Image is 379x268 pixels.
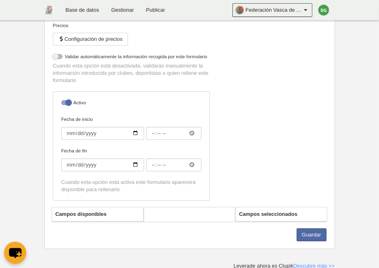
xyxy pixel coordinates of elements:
label: Activo [61,99,201,108]
label: Fecha de inicio [61,116,201,140]
label: Fecha de fin [61,147,201,171]
input: Fecha de inicio [61,127,144,140]
label: Validar automáticamente la información recogida por este formulario [53,53,210,62]
input: Fecha de inicio [146,127,201,140]
div: Cuando esta opción está activa este formulario aparecerá disponible para rellenarlo [61,179,201,193]
a: Federación Vasca de Voleibol [232,3,312,17]
button: chat-button [4,242,26,264]
input: Fecha de fin [61,158,144,171]
th: Campos seleccionados [236,207,327,222]
span: Federación Vasca de Voleibol [246,6,302,14]
th: Campos disponibles [52,207,143,222]
p: Cuando esta opción está desactivada, validarás manualmente la información introducida por clubes,... [53,62,210,84]
img: Oa2hBJ8rYK13.30x30.jpg [236,6,244,14]
button: Configuración de precios [53,33,128,46]
input: Fecha de fin [146,158,201,171]
img: c2l6ZT0zMHgzMCZmcz05JnRleHQ9REcmYmc9NDNhMDQ3.png [318,5,329,15]
div: Precios [53,22,210,29]
button: Guardar [297,228,327,241]
img: Federación Vasca de Voleibol [44,5,53,15]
